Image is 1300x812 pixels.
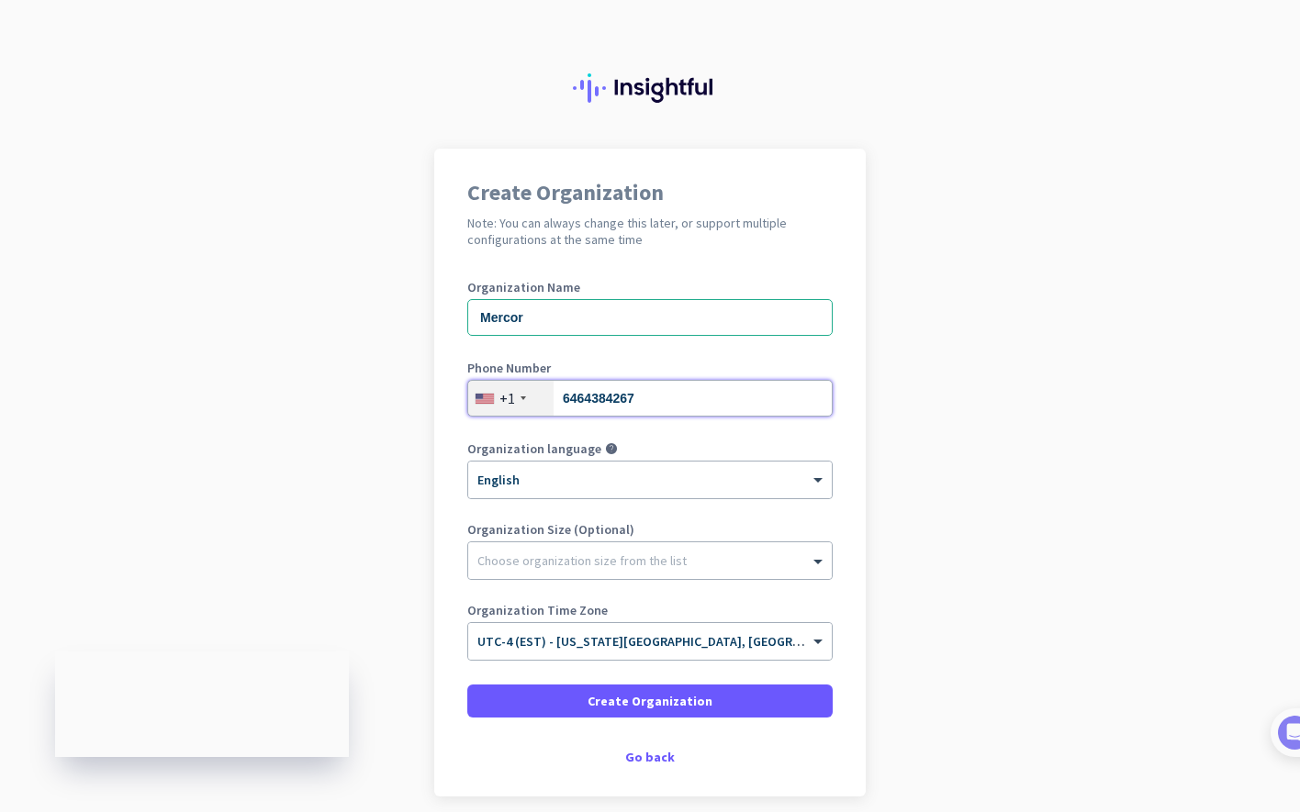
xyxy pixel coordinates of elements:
label: Organization Name [467,281,833,294]
label: Phone Number [467,362,833,374]
div: Go back [467,751,833,763]
h2: Note: You can always change this later, or support multiple configurations at the same time [467,215,833,248]
iframe: Insightful Status [55,651,349,757]
div: +1 [499,389,515,407]
h1: Create Organization [467,182,833,204]
button: Create Organization [467,684,833,717]
img: Insightful [573,73,727,103]
label: Organization Time Zone [467,604,833,617]
label: Organization Size (Optional) [467,523,833,536]
input: 201-555-0123 [467,380,833,417]
span: Create Organization [588,692,712,710]
i: help [605,442,618,455]
input: What is the name of your organization? [467,299,833,336]
label: Organization language [467,442,601,455]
